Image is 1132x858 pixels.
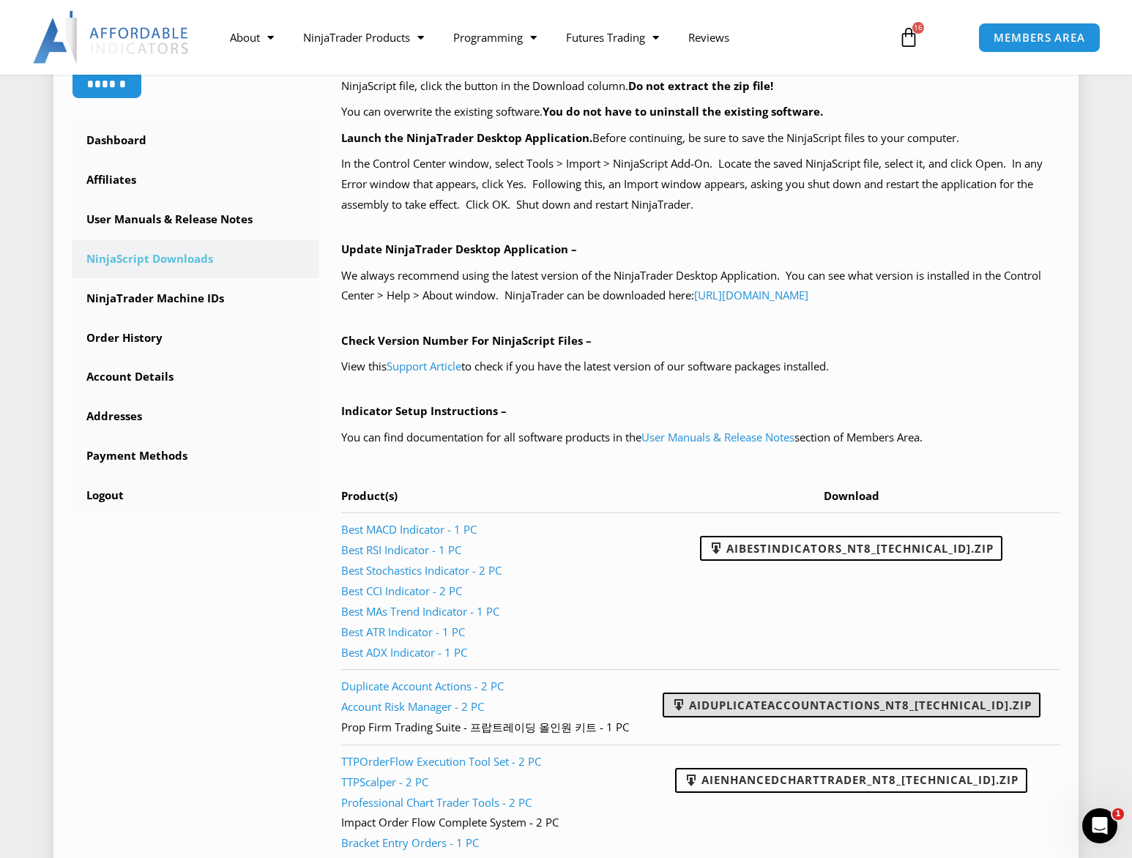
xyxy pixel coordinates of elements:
[72,398,319,436] a: Addresses
[341,522,477,537] a: Best MACD Indicator - 1 PC
[341,266,1061,307] p: We always recommend using the latest version of the NinjaTrader Desktop Application. You can see ...
[1112,808,1124,820] span: 1
[551,20,674,54] a: Futures Trading
[876,16,941,59] a: 16
[341,775,428,789] a: TTPScalper - 2 PC
[1082,808,1117,843] iframe: Intercom live chat
[341,542,461,557] a: Best RSI Indicator - 1 PC
[341,679,504,693] a: Duplicate Account Actions - 2 PC
[341,604,499,619] a: Best MAs Trend Indicator - 1 PC
[341,754,541,769] a: TTPOrderFlow Execution Tool Set - 2 PC
[341,403,507,418] b: Indicator Setup Instructions –
[341,130,592,145] b: Launch the NinjaTrader Desktop Application.
[694,288,808,302] a: [URL][DOMAIN_NAME]
[341,357,1061,377] p: View this to check if you have the latest version of our software packages installed.
[341,154,1061,215] p: In the Control Center window, select Tools > Import > NinjaScript Add-On. Locate the saved NinjaS...
[341,563,502,578] a: Best Stochastics Indicator - 2 PC
[341,645,467,660] a: Best ADX Indicator - 1 PC
[72,122,319,160] a: Dashboard
[288,20,439,54] a: NinjaTrader Products
[978,23,1101,53] a: MEMBERS AREA
[341,102,1061,122] p: You can overwrite the existing software.
[387,359,461,373] a: Support Article
[663,693,1040,717] a: AIDuplicateAccountActions_NT8_[TECHNICAL_ID].zip
[824,488,879,503] span: Download
[341,795,532,810] a: Professional Chart Trader Tools - 2 PC
[341,699,484,714] a: Account Risk Manager - 2 PC
[628,78,773,93] b: Do not extract the zip file!
[341,128,1061,149] p: Before continuing, be sure to save the NinjaScript files to your computer.
[72,240,319,278] a: NinjaScript Downloads
[912,22,924,34] span: 16
[439,20,551,54] a: Programming
[72,437,319,475] a: Payment Methods
[341,242,577,256] b: Update NinjaTrader Desktop Application –
[341,669,654,745] td: Prop Firm Trading Suite - 프랍트레이딩 올인원 키트 - 1 PC
[72,201,319,239] a: User Manuals & Release Notes
[641,430,794,444] a: User Manuals & Release Notes
[341,488,398,503] span: Product(s)
[700,536,1002,561] a: AIBestIndicators_NT8_[TECHNICAL_ID].zip
[33,11,190,64] img: LogoAI | Affordable Indicators – NinjaTrader
[72,358,319,396] a: Account Details
[341,624,465,639] a: Best ATR Indicator - 1 PC
[341,428,1061,448] p: You can find documentation for all software products in the section of Members Area.
[72,319,319,357] a: Order History
[674,20,744,54] a: Reviews
[72,122,319,514] nav: Account pages
[341,56,1061,97] p: Your purchased products with available NinjaScript downloads are listed in the table below, at th...
[341,835,479,850] a: Bracket Entry Orders - 1 PC
[543,104,823,119] b: You do not have to uninstall the existing software.
[72,477,319,515] a: Logout
[72,161,319,199] a: Affiliates
[341,583,462,598] a: Best CCI Indicator - 2 PC
[215,20,883,54] nav: Menu
[994,32,1085,43] span: MEMBERS AREA
[215,20,288,54] a: About
[72,280,319,318] a: NinjaTrader Machine IDs
[341,333,592,348] b: Check Version Number For NinjaScript Files –
[675,768,1027,793] a: AIEnhancedChartTrader_NT8_[TECHNICAL_ID].zip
